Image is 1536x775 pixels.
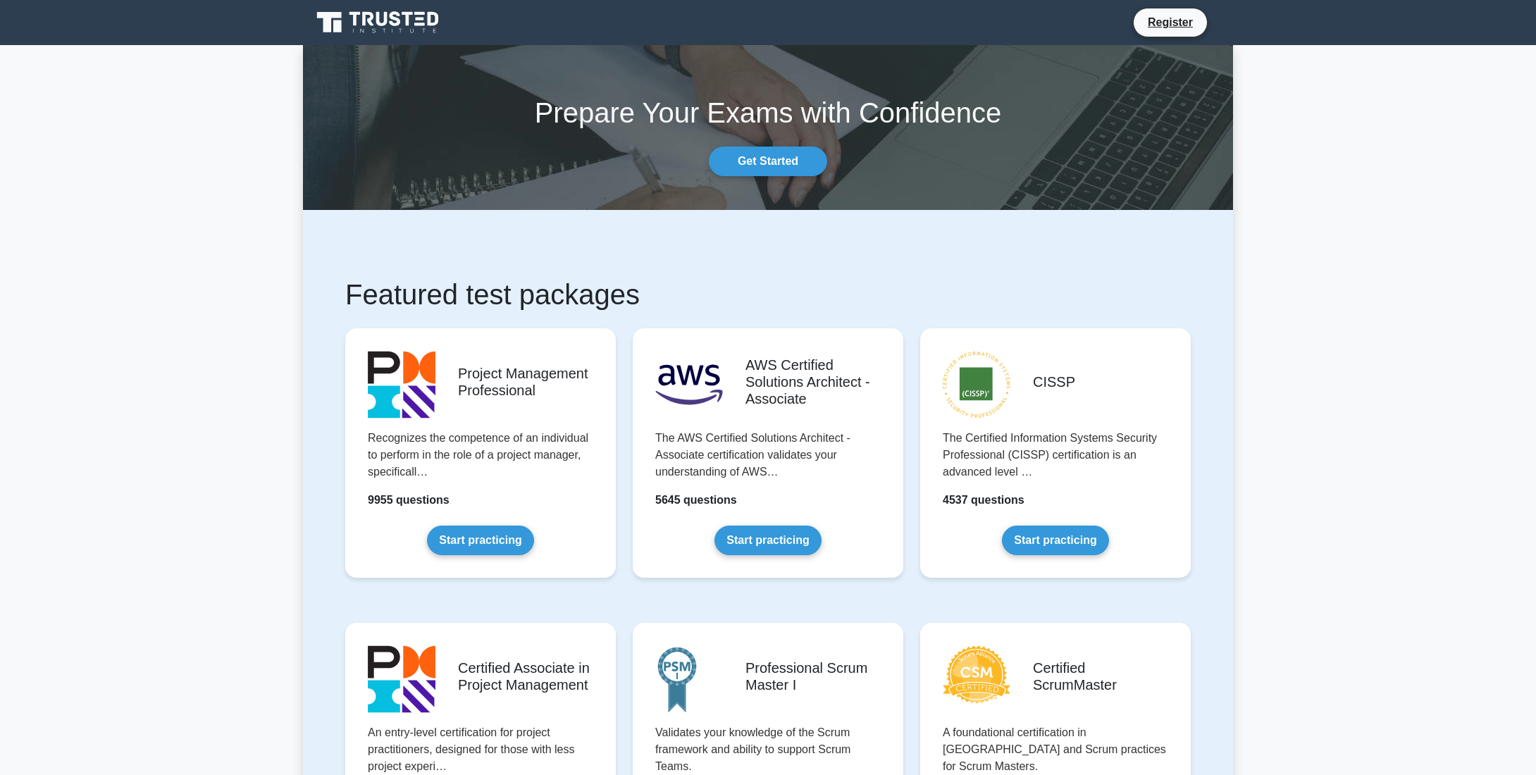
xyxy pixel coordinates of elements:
[345,278,1191,311] h1: Featured test packages
[1139,13,1201,31] a: Register
[303,96,1233,130] h1: Prepare Your Exams with Confidence
[714,526,821,555] a: Start practicing
[1002,526,1108,555] a: Start practicing
[709,147,827,176] a: Get Started
[427,526,533,555] a: Start practicing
